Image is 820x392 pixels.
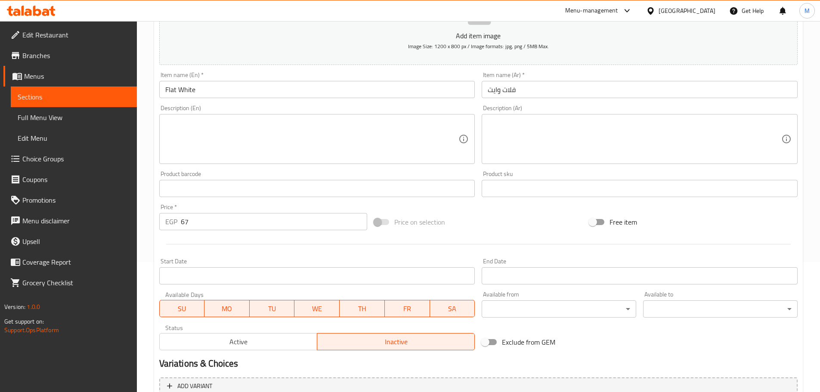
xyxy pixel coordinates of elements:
[208,302,246,315] span: MO
[11,128,137,148] a: Edit Menu
[3,45,137,66] a: Branches
[4,324,59,336] a: Support.OpsPlatform
[159,300,205,317] button: SU
[502,337,555,347] span: Exclude from GEM
[18,112,130,123] span: Full Menu View
[11,107,137,128] a: Full Menu View
[24,71,130,81] span: Menus
[159,81,475,98] input: Enter name En
[3,231,137,252] a: Upsell
[3,210,137,231] a: Menu disclaimer
[3,169,137,190] a: Coupons
[22,278,130,288] span: Grocery Checklist
[22,236,130,247] span: Upsell
[250,300,295,317] button: TU
[482,180,798,197] input: Please enter product sku
[159,180,475,197] input: Please enter product barcode
[298,302,336,315] span: WE
[18,133,130,143] span: Edit Menu
[3,272,137,293] a: Grocery Checklist
[343,302,381,315] span: TH
[181,213,368,230] input: Please enter price
[805,6,810,15] span: M
[22,195,130,205] span: Promotions
[317,333,475,350] button: Inactive
[565,6,618,16] div: Menu-management
[11,86,137,107] a: Sections
[3,252,137,272] a: Coverage Report
[163,302,201,315] span: SU
[294,300,340,317] button: WE
[204,300,250,317] button: MO
[27,301,40,312] span: 1.0.0
[408,41,549,51] span: Image Size: 1200 x 800 px / Image formats: jpg, png / 5MB Max.
[22,154,130,164] span: Choice Groups
[643,300,798,318] div: ​
[659,6,715,15] div: [GEOGRAPHIC_DATA]
[177,381,212,392] span: Add variant
[159,333,317,350] button: Active
[388,302,427,315] span: FR
[22,257,130,267] span: Coverage Report
[165,216,177,227] p: EGP
[173,31,784,41] p: Add item image
[22,174,130,185] span: Coupons
[4,301,25,312] span: Version:
[3,25,137,45] a: Edit Restaurant
[610,217,637,227] span: Free item
[340,300,385,317] button: TH
[321,336,471,348] span: Inactive
[4,316,44,327] span: Get support on:
[3,190,137,210] a: Promotions
[385,300,430,317] button: FR
[394,217,445,227] span: Price on selection
[253,302,291,315] span: TU
[482,81,798,98] input: Enter name Ar
[22,50,130,61] span: Branches
[163,336,314,348] span: Active
[3,66,137,86] a: Menus
[430,300,475,317] button: SA
[433,302,472,315] span: SA
[18,92,130,102] span: Sections
[482,300,636,318] div: ​
[22,30,130,40] span: Edit Restaurant
[22,216,130,226] span: Menu disclaimer
[3,148,137,169] a: Choice Groups
[159,357,798,370] h2: Variations & Choices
